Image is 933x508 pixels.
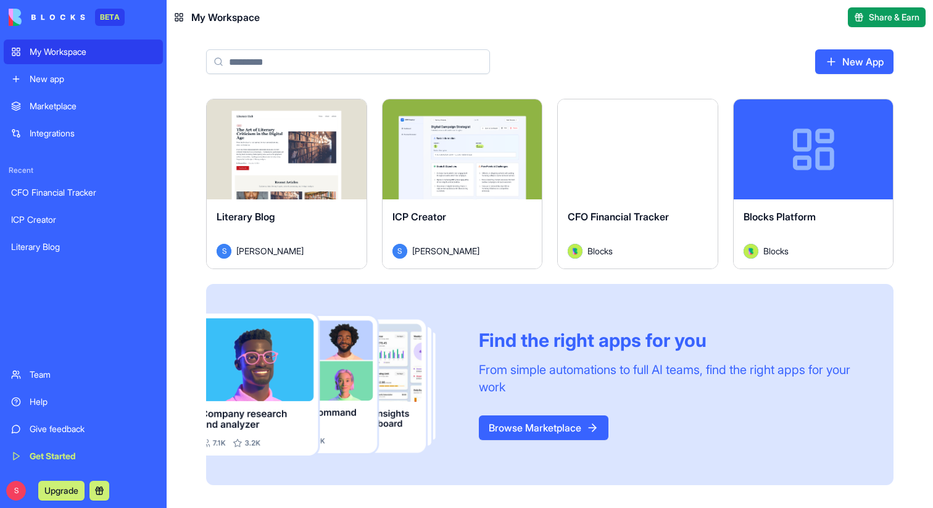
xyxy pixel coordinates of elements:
a: My Workspace [4,40,163,64]
span: S [6,481,26,501]
div: New app [30,73,155,85]
a: CFO Financial TrackerAvatarBlocks [557,99,718,269]
div: Literary Blog [11,241,155,253]
a: Help [4,389,163,414]
span: Blocks Platform [744,210,816,223]
span: [PERSON_NAME] [412,244,479,257]
div: My Workspace [30,46,155,58]
div: BETA [95,9,125,26]
div: Marketplace [30,100,155,112]
button: Share & Earn [848,7,926,27]
a: Blocks PlatformAvatarBlocks [733,99,894,269]
img: Frame_181_egmpey.png [206,314,459,456]
button: Upgrade [38,481,85,501]
a: Team [4,362,163,387]
img: Avatar [744,244,758,259]
a: ICP Creator [4,207,163,232]
span: Literary Blog [217,210,275,223]
span: S [217,244,231,259]
a: New app [4,67,163,91]
div: Help [30,396,155,408]
div: Team [30,369,155,381]
div: Find the right apps for you [479,329,864,351]
img: logo [9,9,85,26]
a: Literary Blog [4,235,163,259]
a: BETA [9,9,125,26]
div: Integrations [30,127,155,139]
div: CFO Financial Tracker [11,186,155,199]
span: ICP Creator [392,210,446,223]
div: Get Started [30,450,155,462]
span: Blocks [587,244,613,257]
div: Give feedback [30,423,155,435]
a: ICP CreatorS[PERSON_NAME] [382,99,543,269]
img: Avatar [568,244,583,259]
span: Share & Earn [869,11,919,23]
span: Recent [4,165,163,175]
a: Give feedback [4,417,163,441]
a: CFO Financial Tracker [4,180,163,205]
div: ICP Creator [11,214,155,226]
a: Get Started [4,444,163,468]
a: Literary BlogS[PERSON_NAME] [206,99,367,269]
a: New App [815,49,894,74]
a: Browse Marketplace [479,415,608,440]
a: Marketplace [4,94,163,119]
span: My Workspace [191,10,260,25]
a: Integrations [4,121,163,146]
span: S [392,244,407,259]
span: CFO Financial Tracker [568,210,669,223]
span: Blocks [763,244,789,257]
span: [PERSON_NAME] [236,244,304,257]
a: Upgrade [38,484,85,496]
div: From simple automations to full AI teams, find the right apps for your work [479,361,864,396]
